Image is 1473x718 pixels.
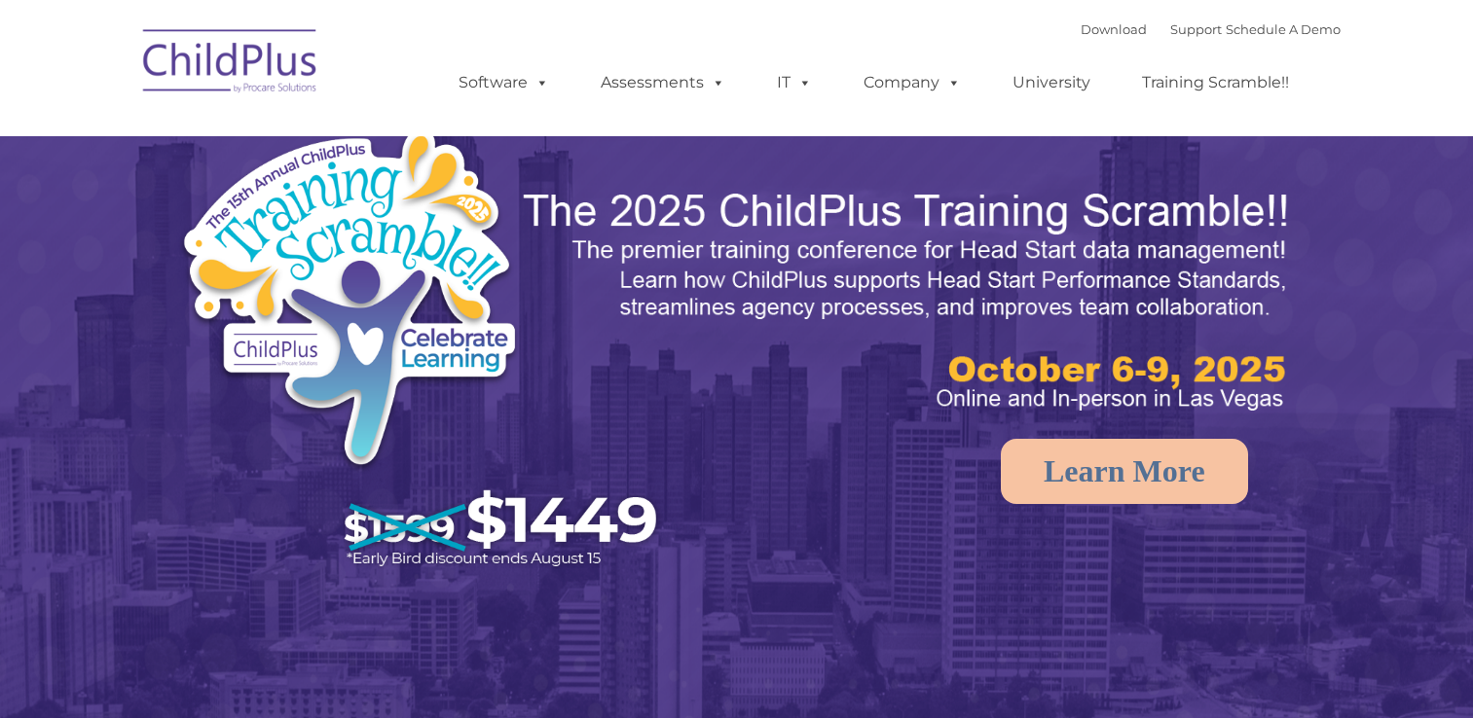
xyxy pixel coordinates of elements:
a: Download [1081,21,1147,37]
a: Company [844,63,980,102]
a: IT [757,63,831,102]
a: Learn More [1001,439,1248,504]
font: | [1081,21,1341,37]
a: Software [439,63,569,102]
a: Assessments [581,63,745,102]
a: University [993,63,1110,102]
a: Support [1170,21,1222,37]
img: ChildPlus by Procare Solutions [133,16,328,113]
a: Training Scramble!! [1123,63,1308,102]
a: Schedule A Demo [1226,21,1341,37]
